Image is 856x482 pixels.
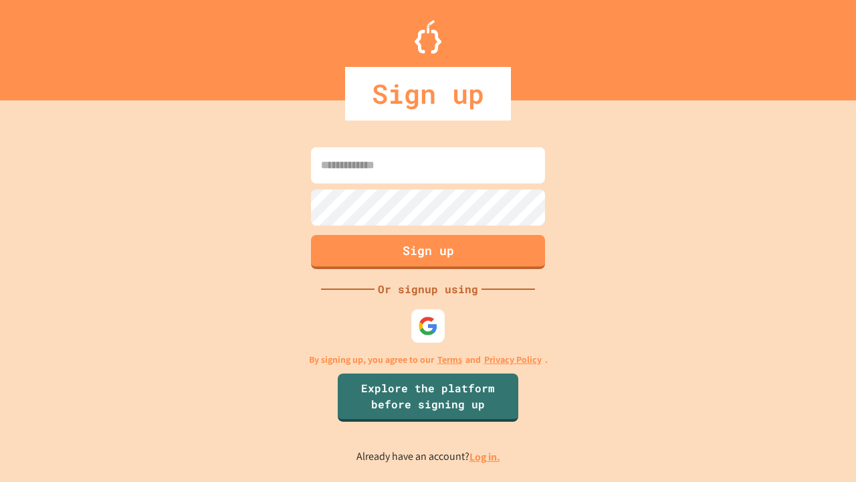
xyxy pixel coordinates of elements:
[356,449,500,465] p: Already have an account?
[311,235,545,269] button: Sign up
[418,316,438,336] img: google-icon.svg
[345,67,511,120] div: Sign up
[374,281,481,297] div: Or signup using
[437,353,462,367] a: Terms
[309,353,548,367] p: By signing up, you agree to our and .
[484,353,542,367] a: Privacy Policy
[338,374,518,422] a: Explore the platform before signing up
[415,20,441,54] img: Logo.svg
[469,450,500,464] a: Log in.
